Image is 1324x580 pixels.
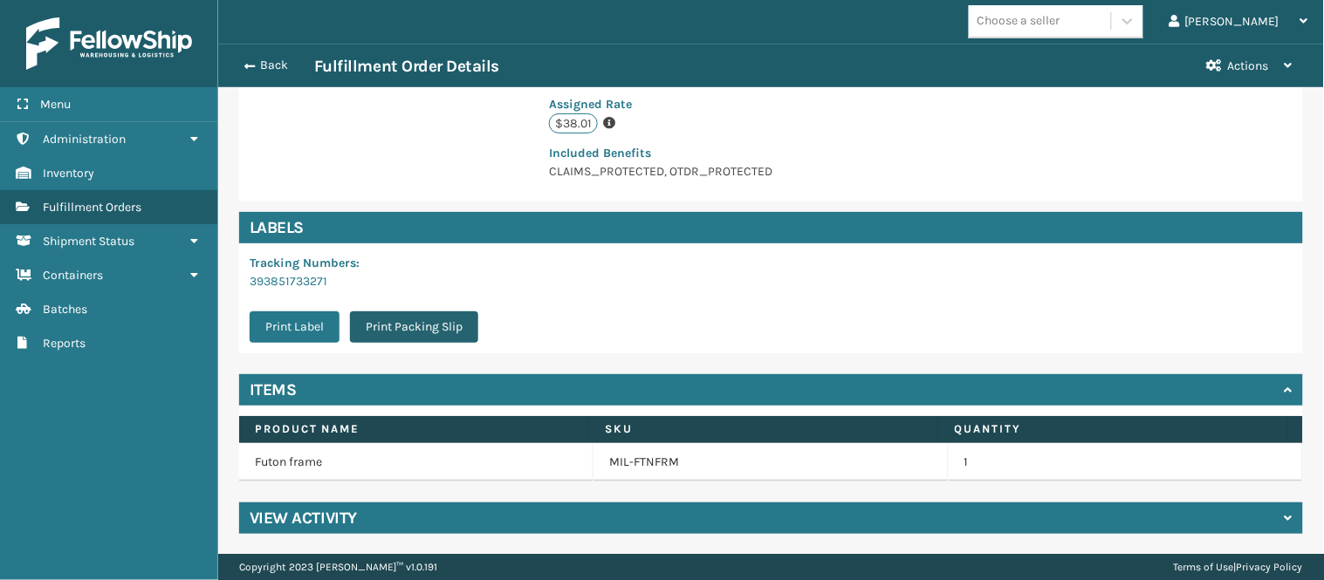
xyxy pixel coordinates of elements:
a: MIL-FTNFRM [609,454,679,471]
span: Containers [43,268,103,283]
span: Batches [43,302,87,317]
a: Privacy Policy [1237,561,1303,573]
button: Back [234,58,314,73]
a: 393851733271 [250,274,327,289]
a: Terms of Use [1174,561,1234,573]
label: Quantity [955,421,1273,437]
h4: View Activity [250,508,357,529]
p: Included Benefits [549,144,772,162]
label: SKU [605,421,923,437]
div: | [1174,554,1303,580]
h4: Labels [239,212,1303,243]
div: Choose a seller [978,12,1060,31]
img: logo [26,17,192,70]
span: Menu [40,97,71,112]
p: Assigned Rate [549,95,772,113]
span: CLAIMS_PROTECTED, OTDR_PROTECTED [549,144,772,179]
button: Print Label [250,311,340,343]
p: $38.01 [549,113,598,133]
h3: Fulfillment Order Details [314,56,499,77]
td: Futon frame [239,443,593,481]
span: Actions [1228,58,1269,73]
span: Reports [43,336,86,351]
span: Administration [43,132,126,147]
label: Product Name [255,421,573,437]
span: Shipment Status [43,234,134,249]
td: 1 [949,443,1303,481]
h4: Items [250,379,297,400]
button: Actions [1191,44,1308,87]
span: Tracking Numbers : [250,256,360,270]
button: Print Packing Slip [350,311,478,343]
span: Fulfillment Orders [43,200,141,215]
span: Inventory [43,166,94,181]
p: Copyright 2023 [PERSON_NAME]™ v 1.0.191 [239,554,437,580]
